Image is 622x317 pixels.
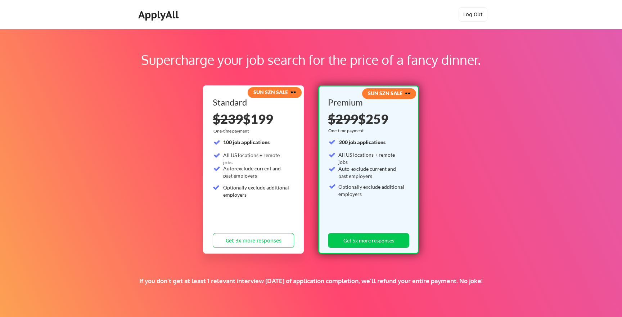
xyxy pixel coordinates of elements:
div: Standard [213,98,292,107]
div: ApplyAll [138,9,181,21]
strong: SUN SZN SALE 🕶️ [368,90,411,96]
strong: 100 job applications [223,139,270,145]
div: Supercharge your job search for the price of a fancy dinner. [46,50,576,70]
div: Auto-exclude current and past employers [223,165,290,179]
div: One-time payment [213,128,251,134]
strong: SUN SZN SALE 🕶️ [253,89,296,95]
div: Auto-exclude current and past employers [338,165,405,179]
div: $259 [328,112,407,125]
div: One-time payment [328,128,366,134]
div: Optionally exclude additional employers [223,184,290,198]
div: $199 [213,112,294,125]
div: If you don't get at least 1 relevant interview [DATE] of application completion, we'll refund you... [125,277,497,285]
strong: 200 job applications [339,139,386,145]
div: All US locations + remote jobs [338,151,405,165]
div: Optionally exclude additional employers [338,183,405,197]
button: Get 3x more responses [213,233,294,248]
div: Premium [328,98,407,107]
s: $299 [328,111,358,127]
button: Get 5x more responses [328,233,409,248]
button: Log Out [459,7,487,22]
s: $239 [213,111,243,127]
div: All US locations + remote jobs [223,152,290,166]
